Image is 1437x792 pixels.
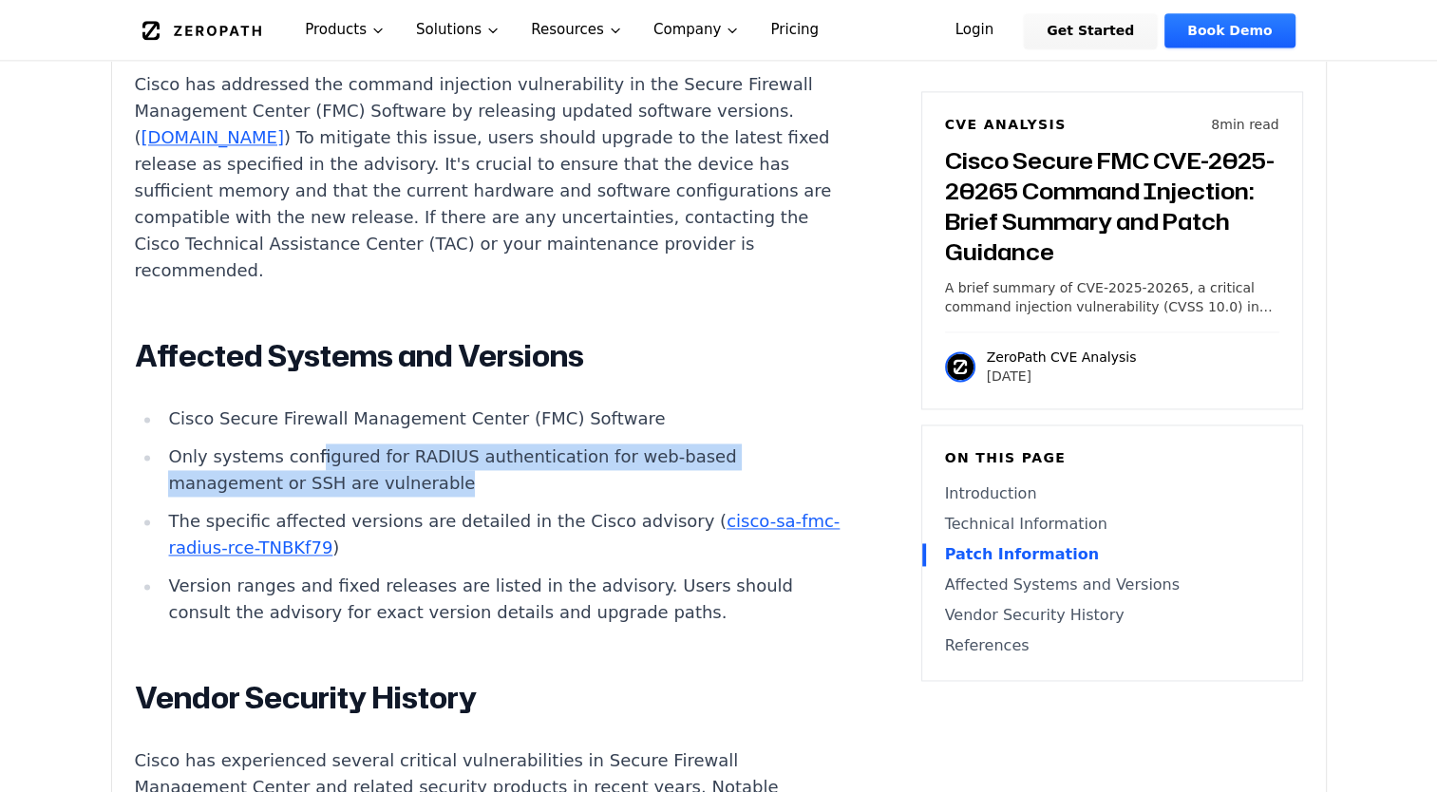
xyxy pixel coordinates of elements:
a: Book Demo [1164,13,1295,47]
a: Vendor Security History [945,604,1279,627]
a: References [945,634,1279,657]
h3: Cisco Secure FMC CVE-2025-20265 Command Injection: Brief Summary and Patch Guidance [945,145,1279,267]
a: Affected Systems and Versions [945,574,1279,596]
a: Technical Information [945,513,1279,536]
img: ZeroPath CVE Analysis [945,351,975,382]
p: 8 min read [1211,115,1278,134]
a: Patch Information [945,543,1279,566]
li: Only systems configured for RADIUS authentication for web-based management or SSH are vulnerable [161,443,841,497]
a: Get Started [1024,13,1157,47]
h6: On this page [945,448,1279,467]
a: Login [933,13,1017,47]
a: [DOMAIN_NAME] [142,127,284,147]
li: Cisco Secure Firewall Management Center (FMC) Software [161,405,841,432]
p: Cisco has addressed the command injection vulnerability in the Secure Firewall Management Center ... [135,71,841,284]
h2: Vendor Security History [135,679,841,717]
li: Version ranges and fixed releases are listed in the advisory. Users should consult the advisory f... [161,573,841,626]
h2: Affected Systems and Versions [135,337,841,375]
h6: CVE Analysis [945,115,1067,134]
li: The specific affected versions are detailed in the Cisco advisory ( ) [161,508,841,561]
p: [DATE] [987,367,1137,386]
a: Introduction [945,482,1279,505]
p: ZeroPath CVE Analysis [987,348,1137,367]
p: A brief summary of CVE-2025-20265, a critical command injection vulnerability (CVSS 10.0) in Cisc... [945,278,1279,316]
a: cisco-sa-fmc-radius-rce-TNBKf79 [168,511,840,557]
